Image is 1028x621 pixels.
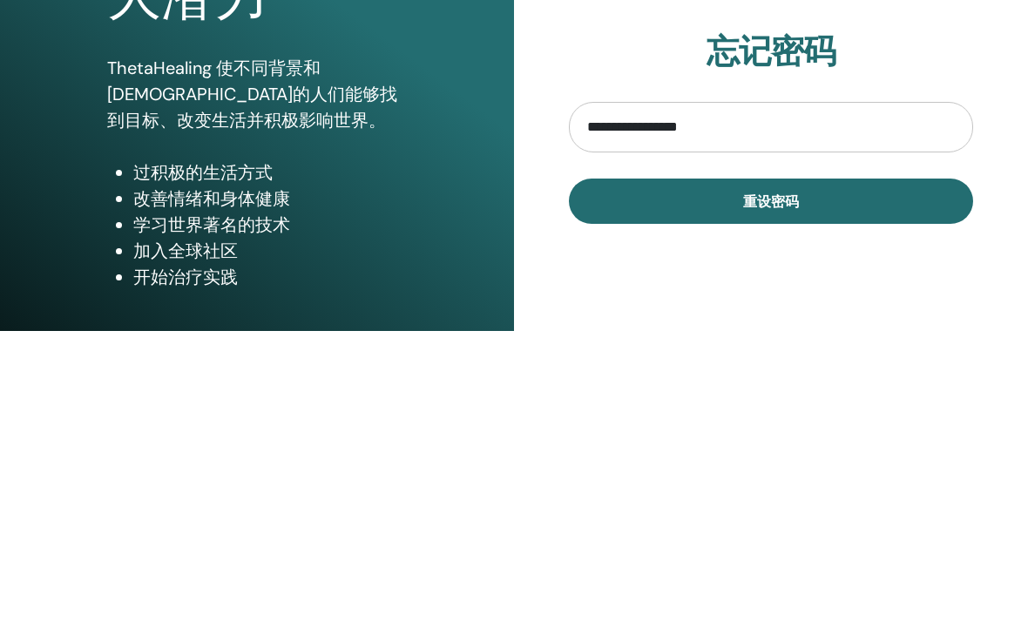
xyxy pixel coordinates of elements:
li: 过积极的生活方式 [133,449,406,476]
button: 重设密码 [569,469,973,514]
h1: 释放你的最大潜力 [107,190,406,320]
li: 开始治疗实践 [133,554,406,580]
h2: 忘记密码 [569,322,973,362]
p: ThetaHealing 使不同背景和[DEMOGRAPHIC_DATA]的人们能够找到目标、改变生活并积极影响世界。 [107,345,406,423]
span: 重设密码 [743,483,799,501]
li: 加入全球社区 [133,528,406,554]
li: 改善情绪和身体健康 [133,476,406,502]
li: 学习世界著名的技术 [133,502,406,528]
